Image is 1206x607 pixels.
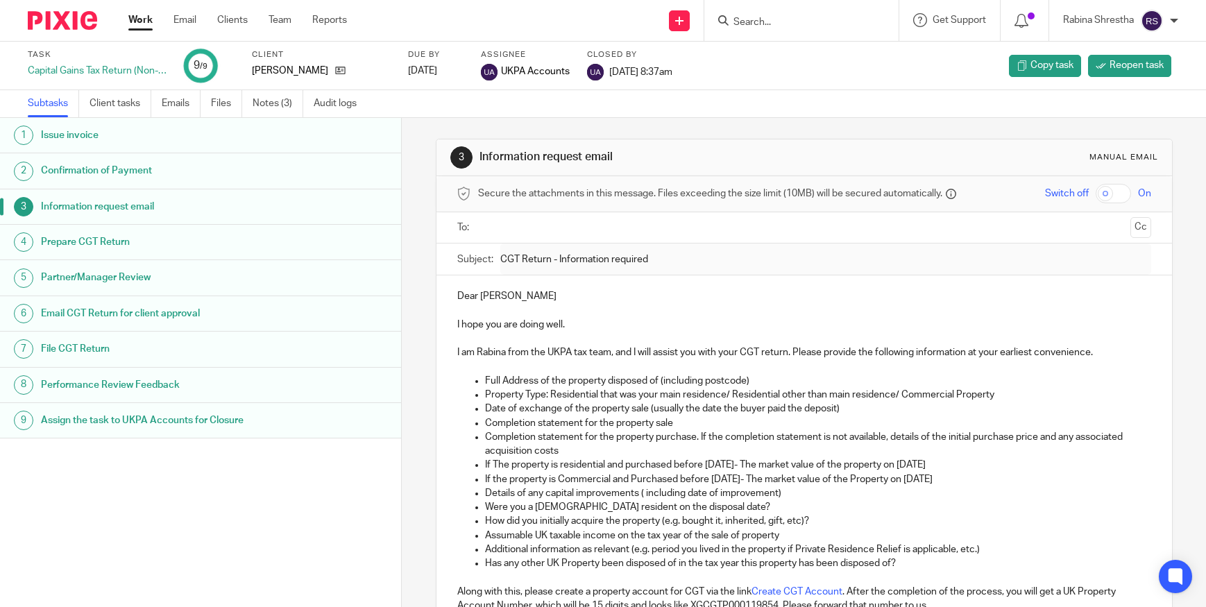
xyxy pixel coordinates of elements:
[408,64,464,78] div: [DATE]
[41,160,272,181] h1: Confirmation of Payment
[41,303,272,324] h1: Email CGT Return for client approval
[173,13,196,27] a: Email
[162,90,201,117] a: Emails
[314,90,367,117] a: Audit logs
[28,90,79,117] a: Subtasks
[1009,55,1081,77] a: Copy task
[485,430,1151,459] p: Completion statement for the property purchase. If the completion statement is not available, det...
[485,486,1151,500] p: Details of any capital improvements ( including date of improvement)
[457,345,1151,359] p: I am Rabina from the UKPA tax team, and I will assist you with your CGT return. Please provide th...
[1045,187,1089,200] span: Switch off
[28,11,97,30] img: Pixie
[14,268,33,288] div: 5
[485,374,1151,388] p: Full Address of the property disposed of (including postcode)
[41,375,272,395] h1: Performance Review Feedback
[41,339,272,359] h1: File CGT Return
[41,267,272,288] h1: Partner/Manager Review
[41,232,272,253] h1: Prepare CGT Return
[252,64,328,78] p: [PERSON_NAME]
[457,318,1151,332] p: I hope you are doing well.
[481,49,570,60] label: Assignee
[217,13,248,27] a: Clients
[485,542,1151,556] p: Additional information as relevant (e.g. period you lived in the property if Private Residence Re...
[485,514,1151,528] p: How did you initially acquire the property (e.g. bought it, inherited, gift, etc)?
[1063,13,1134,27] p: Rabina Shrestha
[14,375,33,395] div: 8
[1030,58,1073,72] span: Copy task
[194,58,207,74] div: 9
[252,49,391,60] label: Client
[41,410,272,431] h1: Assign the task to UKPA Accounts for Closure
[14,232,33,252] div: 4
[485,472,1151,486] p: If the property is Commercial and Purchased before [DATE]- The market value of the Property on [D...
[1110,58,1164,72] span: Reopen task
[253,90,303,117] a: Notes (3)
[1130,217,1151,238] button: Cc
[1138,187,1151,200] span: On
[1141,10,1163,32] img: svg%3E
[457,289,1151,303] p: Dear [PERSON_NAME]
[28,64,167,78] div: Capital Gains Tax Return (Non-Resident)
[14,162,33,181] div: 2
[14,304,33,323] div: 6
[457,221,473,234] label: To:
[41,125,272,146] h1: Issue invoice
[587,64,604,80] img: svg%3E
[485,458,1151,472] p: If The property is residential and purchased before [DATE]- The market value of the property on [...
[269,13,291,27] a: Team
[1088,55,1171,77] a: Reopen task
[457,253,493,266] label: Subject:
[450,146,473,169] div: 3
[485,556,1151,570] p: Has any other UK Property been disposed of in the tax year this property has been disposed of?
[485,416,1151,430] p: Completion statement for the property sale
[408,49,464,60] label: Due by
[587,49,672,60] label: Closed by
[14,126,33,145] div: 1
[90,90,151,117] a: Client tasks
[485,388,1151,402] p: Property Type: Residential that was your main residence/ Residential other than main residence/ C...
[211,90,242,117] a: Files
[14,339,33,359] div: 7
[933,15,986,25] span: Get Support
[732,17,857,29] input: Search
[41,196,272,217] h1: Information request email
[1089,152,1158,163] div: Manual email
[481,64,498,80] img: svg%3E
[485,402,1151,416] p: Date of exchange of the property sale (usually the date the buyer paid the deposit)
[14,197,33,216] div: 3
[485,500,1151,514] p: Were you a [DEMOGRAPHIC_DATA] resident on the disposal date?
[14,411,33,430] div: 9
[28,49,167,60] label: Task
[200,62,207,70] small: /9
[128,13,153,27] a: Work
[501,65,570,78] span: UKPA Accounts
[485,529,1151,542] p: Assumable UK taxable income on the tax year of the sale of property
[312,13,347,27] a: Reports
[478,187,942,200] span: Secure the attachments in this message. Files exceeding the size limit (10MB) will be secured aut...
[751,587,842,597] a: Create CGT Account
[479,150,833,164] h1: Information request email
[609,67,672,76] span: [DATE] 8:37am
